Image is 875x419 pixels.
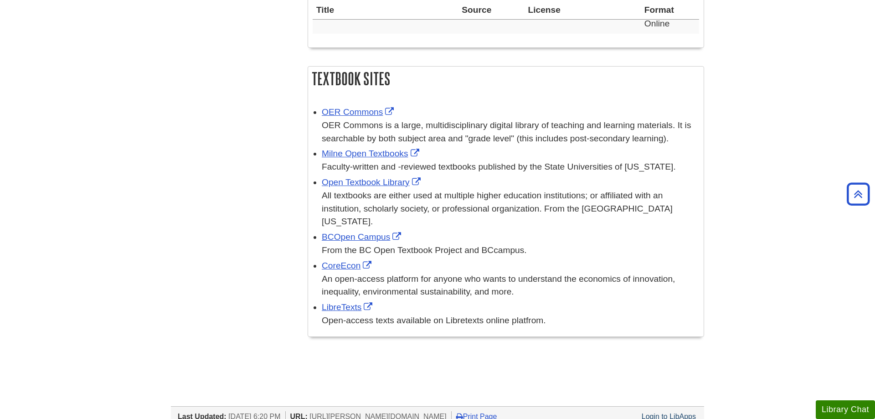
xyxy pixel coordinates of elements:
button: Library Chat [816,400,875,419]
h2: Textbook Sites [308,67,704,91]
div: All textbooks are either used at multiple higher education institutions; or affiliated with an in... [322,189,699,228]
div: An open-access platform for anyone who wants to understand the economics of innovation, inequalit... [322,273,699,299]
div: Open-access texts available on Libretexts online platfrom. [322,314,699,327]
a: Link opens in new window [322,302,375,312]
a: Back to Top [844,188,873,200]
div: From the BC Open Textbook Project and BCcampus. [322,244,699,257]
a: Link opens in new window [322,177,423,187]
div: OER Commons is a large, multidisciplinary digital library of teaching and learning materials. It ... [322,119,699,145]
a: Link opens in new window [322,149,422,158]
div: Faculty-written and -reviewed textbooks published by the State Universities of [US_STATE]. [322,160,699,174]
a: Link opens in new window [322,232,403,242]
a: Link opens in new window [322,261,374,270]
a: Link opens in new window [322,107,396,117]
